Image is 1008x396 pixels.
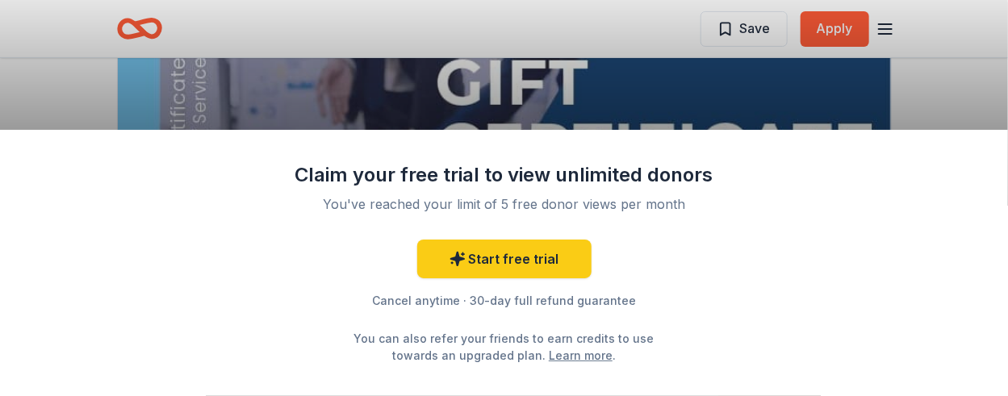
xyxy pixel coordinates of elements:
div: Cancel anytime · 30-day full refund guarantee [295,291,714,311]
a: Start free trial [417,240,592,278]
div: Claim your free trial to view unlimited donors [295,162,714,188]
a: Learn more [549,347,613,364]
div: You can also refer your friends to earn credits to use towards an upgraded plan. . [340,330,669,364]
div: You've reached your limit of 5 free donor views per month [314,194,695,214]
